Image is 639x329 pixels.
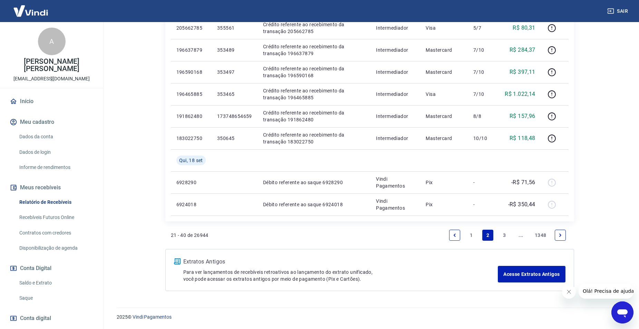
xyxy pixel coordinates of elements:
p: Pix [426,179,462,186]
a: Page 2 is your current page [482,230,493,241]
img: ícone [174,258,181,265]
p: 5/7 [473,24,494,31]
p: Crédito referente ao recebimento da transação 183022750 [263,131,365,145]
p: 353497 [217,69,252,76]
p: Para ver lançamentos de recebíveis retroativos ao lançamento do extrato unificado, você pode aces... [183,269,498,282]
a: Contratos com credores [17,226,95,240]
a: Saldo e Extrato [17,276,95,290]
p: 196590168 [176,69,206,76]
a: Page 1 [466,230,477,241]
p: R$ 284,37 [510,46,535,54]
iframe: Fechar mensagem [562,285,576,299]
p: Crédito referente ao recebimento da transação 205662785 [263,21,365,35]
button: Meus recebíveis [8,180,95,195]
a: Recebíveis Futuros Online [17,210,95,225]
p: Mastercard [426,113,462,120]
a: Saque [17,291,95,305]
p: 205662785 [176,24,206,31]
button: Conta Digital [8,261,95,276]
p: 10/10 [473,135,494,142]
a: Informe de rendimentos [17,160,95,175]
p: Extratos Antigos [183,258,498,266]
p: Crédito referente ao recebimento da transação 191862480 [263,109,365,123]
p: R$ 157,96 [510,112,535,120]
span: Olá! Precisa de ajuda? [4,5,58,10]
a: Next page [555,230,566,241]
button: Sair [606,5,631,18]
p: Intermediador [376,24,415,31]
p: Intermediador [376,47,415,53]
iframe: Botão para abrir a janela de mensagens [611,301,633,323]
span: Qui, 18 set [179,157,203,164]
img: Vindi [8,0,53,21]
a: Previous page [449,230,460,241]
p: Visa [426,24,462,31]
p: [EMAIL_ADDRESS][DOMAIN_NAME] [13,75,90,82]
p: Visa [426,91,462,98]
p: Débito referente ao saque 6924018 [263,201,365,208]
a: Dados de login [17,145,95,159]
p: 183022750 [176,135,206,142]
p: 355561 [217,24,252,31]
p: 350645 [217,135,252,142]
span: Conta digital [20,313,51,323]
p: R$ 397,11 [510,68,535,76]
p: R$ 80,31 [513,24,535,32]
p: 173748654659 [217,113,252,120]
p: Intermediador [376,135,415,142]
button: Meu cadastro [8,114,95,130]
p: 196637879 [176,47,206,53]
p: 353465 [217,91,252,98]
p: 8/8 [473,113,494,120]
p: -R$ 350,44 [508,200,535,209]
p: 7/10 [473,47,494,53]
p: - [473,201,494,208]
p: Vindi Pagamentos [376,176,415,189]
p: R$ 1.022,14 [505,90,535,98]
p: Crédito referente ao recebimento da transação 196465885 [263,87,365,101]
iframe: Mensagem da empresa [579,283,633,299]
a: Vindi Pagamentos [133,314,172,320]
a: Dados da conta [17,130,95,144]
a: Início [8,94,95,109]
p: Crédito referente ao recebimento da transação 196590168 [263,65,365,79]
p: Intermediador [376,69,415,76]
a: Relatório de Recebíveis [17,195,95,209]
a: Acesse Extratos Antigos [498,266,565,282]
ul: Pagination [446,227,569,243]
p: Crédito referente ao recebimento da transação 196637879 [263,43,365,57]
p: Mastercard [426,69,462,76]
p: -R$ 71,56 [511,178,535,187]
a: Jump forward [515,230,526,241]
a: Conta digital [8,311,95,326]
p: Débito referente ao saque 6928290 [263,179,365,186]
p: 21 - 40 de 26944 [171,232,209,239]
p: 353489 [217,47,252,53]
p: 7/10 [473,69,494,76]
p: 2025 © [117,313,622,321]
p: Vindi Pagamentos [376,198,415,211]
a: Page 1348 [532,230,549,241]
p: 191862480 [176,113,206,120]
a: Page 3 [499,230,510,241]
p: Intermediador [376,113,415,120]
p: - [473,179,494,186]
p: Pix [426,201,462,208]
p: 196465885 [176,91,206,98]
p: 6924018 [176,201,206,208]
div: A [38,28,66,55]
p: [PERSON_NAME] [PERSON_NAME] [6,58,98,72]
p: Mastercard [426,47,462,53]
p: Intermediador [376,91,415,98]
p: 6928290 [176,179,206,186]
p: Mastercard [426,135,462,142]
p: R$ 118,48 [510,134,535,142]
a: Disponibilização de agenda [17,241,95,255]
p: 7/10 [473,91,494,98]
